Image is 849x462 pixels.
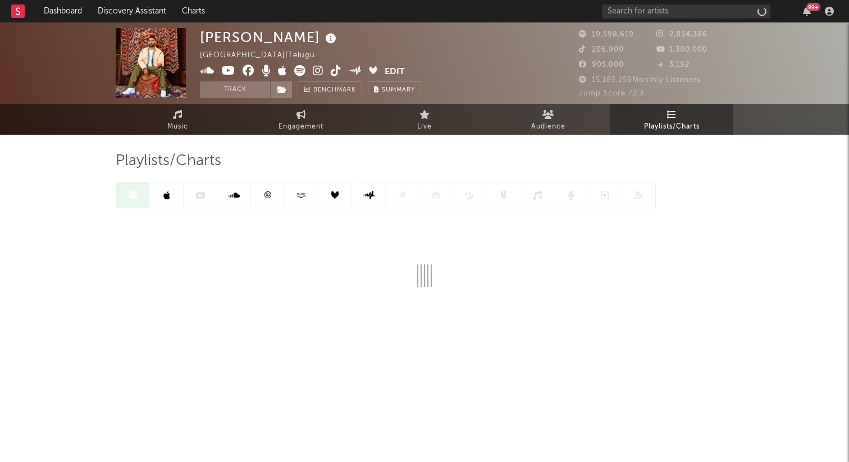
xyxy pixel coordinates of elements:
[298,81,362,98] a: Benchmark
[368,81,421,98] button: Summary
[531,120,565,134] span: Audience
[579,90,644,97] span: Jump Score: 72.3
[806,3,820,11] div: 99 +
[239,104,363,135] a: Engagement
[579,61,624,68] span: 905,000
[417,120,432,134] span: Live
[656,61,690,68] span: 3,192
[486,104,610,135] a: Audience
[116,104,239,135] a: Music
[200,81,270,98] button: Track
[279,120,323,134] span: Engagement
[579,46,624,53] span: 206,900
[644,120,700,134] span: Playlists/Charts
[200,49,328,62] div: [GEOGRAPHIC_DATA] | Telugu
[602,4,770,19] input: Search for artists
[610,104,733,135] a: Playlists/Charts
[656,46,707,53] span: 1,300,000
[382,87,415,93] span: Summary
[579,31,634,38] span: 19,598,619
[313,84,356,97] span: Benchmark
[656,31,707,38] span: 2,834,386
[363,104,486,135] a: Live
[803,7,811,16] button: 99+
[385,65,405,79] button: Edit
[167,120,188,134] span: Music
[200,28,339,47] div: [PERSON_NAME]
[579,76,701,84] span: 15,185,259 Monthly Listeners
[116,154,221,168] span: Playlists/Charts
